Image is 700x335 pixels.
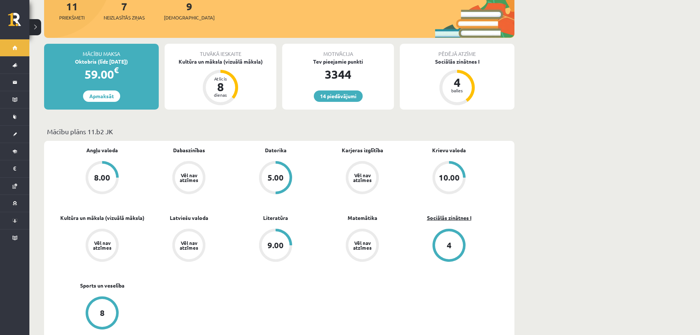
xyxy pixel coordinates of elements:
div: Sociālās zinātnes I [400,58,514,65]
a: 9.00 [232,229,319,263]
a: Vēl nav atzīmes [146,161,232,196]
a: 14 piedāvājumi [314,90,363,102]
div: 5.00 [268,174,284,182]
div: 3344 [282,65,394,83]
div: Tuvākā ieskaite [165,44,276,58]
a: Angļu valoda [86,146,118,154]
span: [DEMOGRAPHIC_DATA] [164,14,215,21]
a: Vēl nav atzīmes [59,229,146,263]
a: 10.00 [406,161,492,196]
a: Karjeras izglītība [342,146,383,154]
a: Datorika [265,146,287,154]
div: Vēl nav atzīmes [179,173,199,182]
a: Matemātika [348,214,377,222]
a: 4 [406,229,492,263]
div: Vēl nav atzīmes [352,240,373,250]
a: Sociālās zinātnes I 4 balles [400,58,514,106]
a: 5.00 [232,161,319,196]
div: Vēl nav atzīmes [352,173,373,182]
div: Vēl nav atzīmes [92,240,112,250]
div: Mācību maksa [44,44,159,58]
a: Sociālās zinātnes I [427,214,471,222]
span: Neizlasītās ziņas [104,14,145,21]
div: 4 [446,76,468,88]
div: 8.00 [94,174,110,182]
div: Oktobris (līdz [DATE]) [44,58,159,65]
span: € [114,65,119,75]
div: Motivācija [282,44,394,58]
div: Pēdējā atzīme [400,44,514,58]
a: Kultūra un māksla (vizuālā māksla) Atlicis 8 dienas [165,58,276,106]
a: Dabaszinības [173,146,205,154]
div: balles [446,88,468,93]
div: 8 [100,309,105,317]
div: 8 [209,81,231,93]
a: Kultūra un māksla (vizuālā māksla) [60,214,144,222]
div: 9.00 [268,241,284,249]
span: Priekšmeti [59,14,85,21]
div: Tev pieejamie punkti [282,58,394,65]
div: 10.00 [439,174,460,182]
a: Apmaksāt [83,90,120,102]
a: Latviešu valoda [170,214,208,222]
a: Vēl nav atzīmes [146,229,232,263]
a: Vēl nav atzīmes [319,161,406,196]
a: Literatūra [263,214,288,222]
a: Rīgas 1. Tālmācības vidusskola [8,13,29,31]
div: Kultūra un māksla (vizuālā māksla) [165,58,276,65]
a: Sports un veselība [80,282,125,289]
div: 4 [447,241,452,249]
a: 8.00 [59,161,146,196]
a: 8 [59,296,146,331]
a: Vēl nav atzīmes [319,229,406,263]
div: dienas [209,93,231,97]
div: Atlicis [209,76,231,81]
a: Krievu valoda [432,146,466,154]
p: Mācību plāns 11.b2 JK [47,126,511,136]
div: Vēl nav atzīmes [179,240,199,250]
div: 59.00 [44,65,159,83]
